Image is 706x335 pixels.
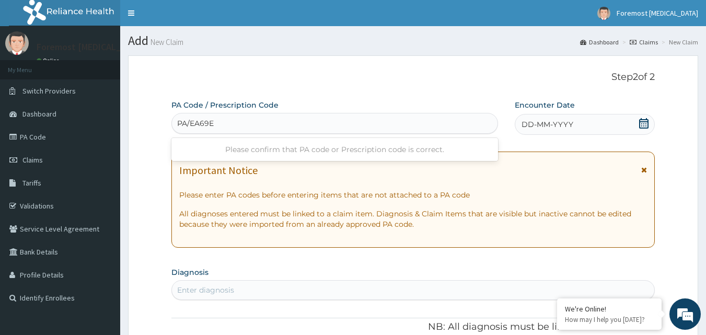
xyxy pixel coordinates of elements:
span: DD-MM-YYYY [522,119,573,130]
p: All diagnoses entered must be linked to a claim item. Diagnosis & Claim Items that are visible bu... [179,209,647,229]
span: Switch Providers [22,86,76,96]
div: Chat with us now [54,59,176,72]
span: We're online! [61,101,144,206]
span: Tariffs [22,178,41,188]
label: PA Code / Prescription Code [171,100,279,110]
span: Claims [22,155,43,165]
img: User Image [597,7,610,20]
div: We're Online! [565,304,654,314]
textarea: Type your message and hit 'Enter' [5,224,199,260]
label: Encounter Date [515,100,575,110]
a: Claims [630,38,658,47]
div: Minimize live chat window [171,5,196,30]
li: New Claim [659,38,698,47]
div: Please confirm that PA code or Prescription code is correct. [171,140,499,159]
label: Diagnosis [171,267,209,278]
img: User Image [5,31,29,55]
p: NB: All diagnosis must be linked to a claim item [171,320,655,334]
span: Foremost [MEDICAL_DATA] [617,8,698,18]
h1: Add [128,34,698,48]
span: Dashboard [22,109,56,119]
a: Online [37,57,62,64]
div: Enter diagnosis [177,285,234,295]
p: Foremost [MEDICAL_DATA] [37,42,146,52]
a: Dashboard [580,38,619,47]
p: Please enter PA codes before entering items that are not attached to a PA code [179,190,647,200]
h1: Important Notice [179,165,258,176]
p: Step 2 of 2 [171,72,655,83]
p: How may I help you today? [565,315,654,324]
small: New Claim [148,38,183,46]
img: d_794563401_company_1708531726252_794563401 [19,52,42,78]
